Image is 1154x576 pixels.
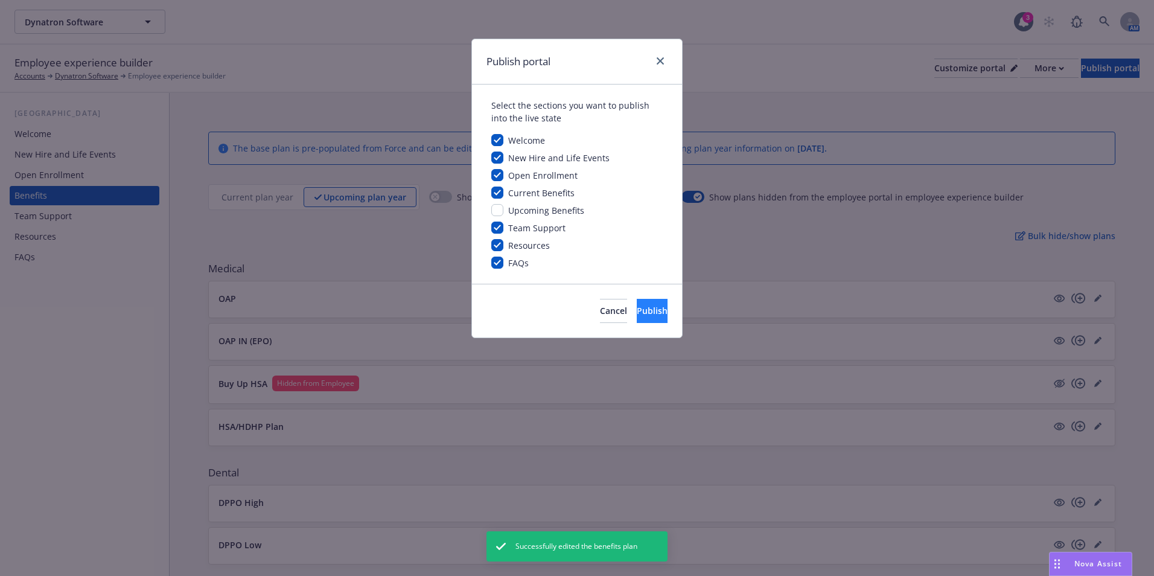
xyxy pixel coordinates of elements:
[508,170,578,181] span: Open Enrollment
[600,299,627,323] button: Cancel
[637,299,668,323] button: Publish
[508,152,610,164] span: New Hire and Life Events
[637,305,668,316] span: Publish
[600,305,627,316] span: Cancel
[508,205,584,216] span: Upcoming Benefits
[1074,558,1122,569] span: Nova Assist
[491,99,663,124] div: Select the sections you want to publish into the live state
[508,135,545,146] span: Welcome
[1049,552,1132,576] button: Nova Assist
[508,240,550,251] span: Resources
[653,54,668,68] a: close
[508,187,575,199] span: Current Benefits
[508,257,529,269] span: FAQs
[1050,552,1065,575] div: Drag to move
[486,54,550,69] h1: Publish portal
[515,541,637,552] span: Successfully edited the benefits plan
[508,222,566,234] span: Team Support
